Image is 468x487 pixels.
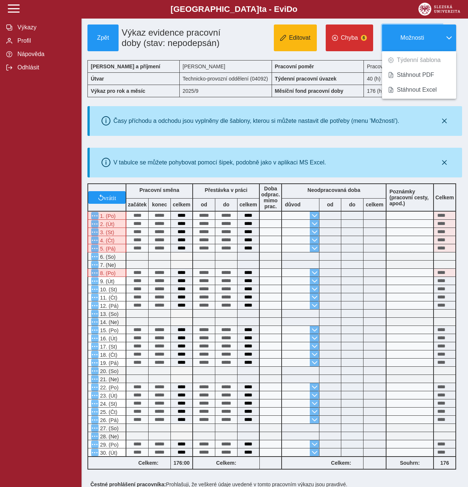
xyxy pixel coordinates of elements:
[91,367,99,375] button: Menu
[171,460,192,466] b: 176:00
[99,376,119,382] span: 21. (Ne)
[99,229,114,235] span: 3. (St)
[180,72,272,85] div: Technicko-provozní oddělení (04092)
[91,343,99,350] button: Menu
[308,187,360,193] b: Neodpracovaná doba
[91,310,99,317] button: Menu
[205,187,247,193] b: Přestávka v práci
[91,392,99,399] button: Menu
[149,202,170,207] b: konec
[400,460,420,466] b: Souhrn:
[275,63,314,69] b: Pracovní poměr
[91,277,99,285] button: Menu
[91,220,99,228] button: Menu
[22,4,446,14] b: [GEOGRAPHIC_DATA] a - Evi
[434,460,455,466] b: 176
[289,35,311,41] span: Editovat
[274,24,317,51] button: Editovat
[388,35,436,41] span: Možnosti
[99,327,119,333] span: 15. (Po)
[99,434,119,439] span: 28. (Ne)
[91,88,145,94] b: Výkaz pro rok a měsíc
[361,35,367,41] span: 6
[91,359,99,366] button: Menu
[238,202,259,207] b: celkem
[104,195,116,200] span: vrátit
[91,294,99,301] button: Menu
[91,236,99,244] button: Menu
[91,383,99,391] button: Menu
[99,336,117,341] span: 16. (Út)
[91,351,99,358] button: Menu
[99,368,119,374] span: 20. (So)
[91,400,99,407] button: Menu
[99,295,117,301] span: 11. (Čt)
[180,85,272,97] div: 2025/9
[99,238,114,244] span: 4. (Čt)
[319,460,363,466] b: Celkem:
[99,393,117,399] span: 23. (Út)
[364,202,386,207] b: celkem
[99,450,117,456] span: 30. (Út)
[99,344,117,350] span: 17. (St)
[87,236,126,244] div: V systému Magion je vykázána dovolená!
[99,278,114,284] span: 9. (Út)
[435,195,454,200] b: Celkem
[91,408,99,415] button: Menu
[397,87,437,93] span: Stáhnout Excel
[91,212,99,219] button: Menu
[113,118,399,124] div: Časy příchodu a odchodu jsou vyplněny dle šablony, kterou si můžete nastavit dle potřeby (menu 'M...
[91,334,99,342] button: Menu
[87,228,126,236] div: V systému Magion je vykázána dovolená!
[364,72,456,85] div: 40 (h)
[91,285,99,293] button: Menu
[91,326,99,334] button: Menu
[91,228,99,236] button: Menu
[418,3,460,16] img: logo_web_su.png
[99,270,116,276] span: 8. (Po)
[126,202,148,207] b: začátek
[193,202,215,207] b: od
[91,416,99,424] button: Menu
[91,76,104,82] b: Útvar
[99,246,116,252] span: 5. (Pá)
[99,311,119,317] span: 13. (So)
[126,460,170,466] b: Celkem:
[364,85,456,97] div: 176 (h)
[99,409,117,415] span: 25. (Čt)
[87,244,126,252] div: V systému Magion je vykázána dovolená!
[87,24,119,51] button: Zpět
[87,220,126,228] div: V systému Magion je vykázána dovolená!
[285,202,301,207] b: důvod
[15,64,75,71] span: Odhlásit
[326,24,373,51] button: Chyba6
[91,318,99,326] button: Menu
[382,24,442,51] button: Možnosti
[91,441,99,448] button: Menu
[91,424,99,432] button: Menu
[15,24,75,31] span: Výkazy
[319,202,341,207] b: od
[113,159,326,166] div: V tabulce se můžete pohybovat pomocí šipek, podobně jako v aplikaci MS Excel.
[99,287,117,292] span: 10. (St)
[91,35,115,41] span: Zpět
[15,37,75,44] span: Profil
[87,269,126,277] div: V systému Magion je vykázána dovolená!
[91,432,99,440] button: Menu
[99,417,119,423] span: 26. (Pá)
[171,202,192,207] b: celkem
[91,449,99,456] button: Menu
[91,253,99,260] button: Menu
[341,35,358,41] span: Chyba
[99,352,117,358] span: 18. (Čt)
[99,319,119,325] span: 14. (Ne)
[259,4,262,14] span: t
[215,202,237,207] b: do
[261,186,280,209] b: Doba odprac. mimo prac.
[99,303,119,309] span: 12. (Pá)
[99,221,114,227] span: 2. (Út)
[99,401,117,407] span: 24. (St)
[91,302,99,309] button: Menu
[91,245,99,252] button: Menu
[364,60,456,72] div: Pracovní smlouva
